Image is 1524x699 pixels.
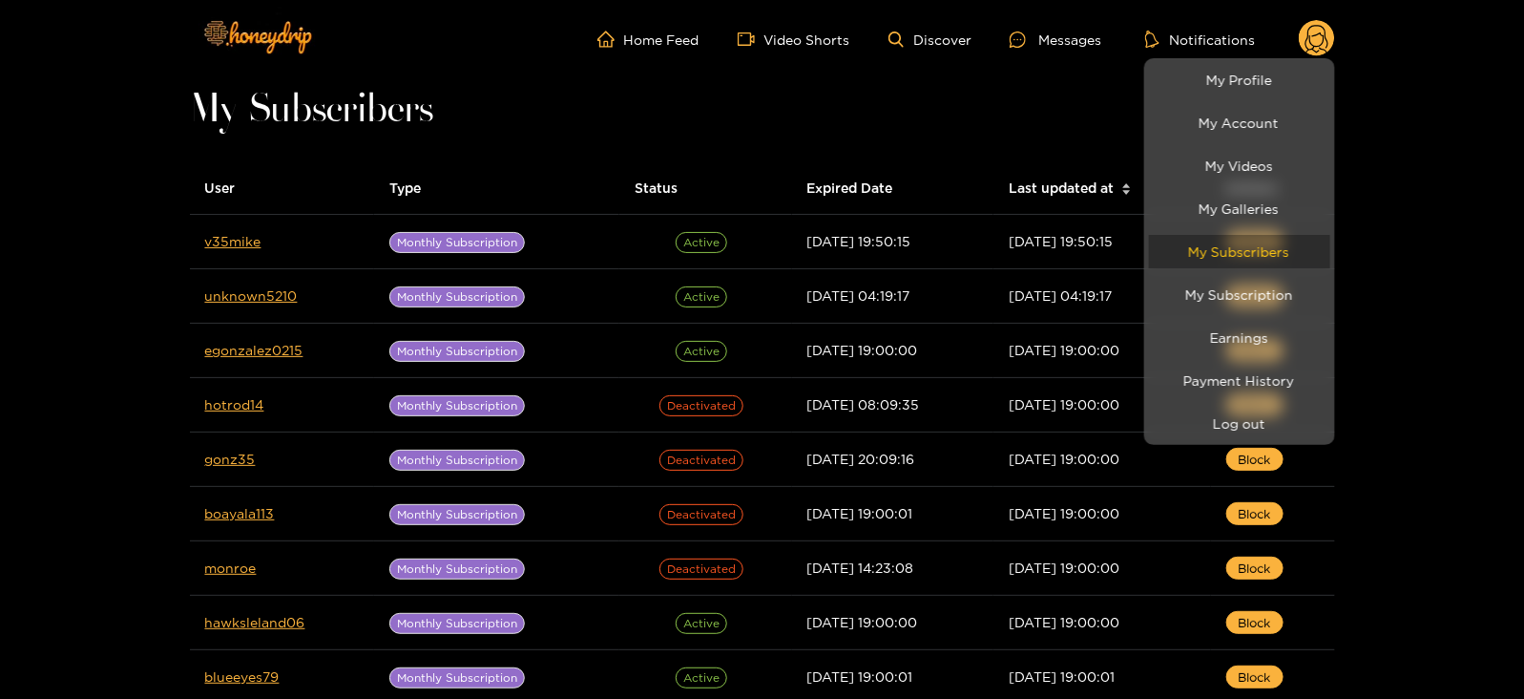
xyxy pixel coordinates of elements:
[1149,278,1330,311] a: My Subscription
[1149,192,1330,225] a: My Galleries
[1149,63,1330,96] a: My Profile
[1149,364,1330,397] a: Payment History
[1149,235,1330,268] a: My Subscribers
[1149,407,1330,440] button: Log out
[1149,149,1330,182] a: My Videos
[1149,106,1330,139] a: My Account
[1149,321,1330,354] a: Earnings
